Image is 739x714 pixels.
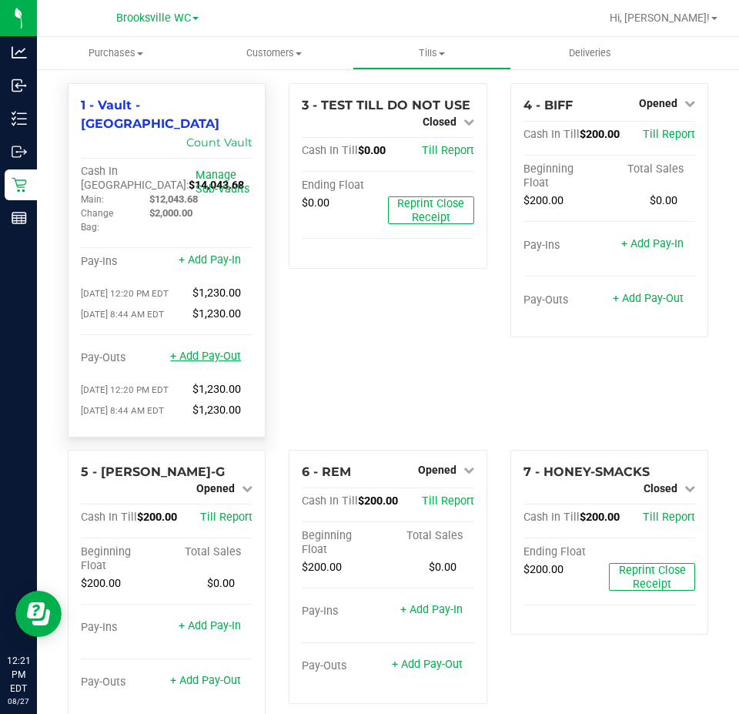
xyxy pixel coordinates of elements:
[302,464,351,479] span: 6 - REM
[358,494,398,508] span: $200.00
[302,179,388,193] div: Ending Float
[7,696,30,707] p: 08/27
[186,136,252,149] a: Count Vault
[37,46,195,60] span: Purchases
[613,292,684,305] a: + Add Pay-Out
[12,177,27,193] inline-svg: Retail
[523,194,563,207] span: $200.00
[423,116,456,128] span: Closed
[196,46,352,60] span: Customers
[639,97,677,109] span: Opened
[137,511,177,524] span: $200.00
[167,545,253,559] div: Total Sales
[15,591,62,637] iframe: Resource center
[12,111,27,126] inline-svg: Inventory
[621,237,684,250] a: + Add Pay-In
[418,464,456,476] span: Opened
[81,464,225,479] span: 5 - [PERSON_NAME]-G
[523,239,610,253] div: Pay-Ins
[170,350,241,363] a: + Add Pay-Out
[37,37,195,69] a: Purchases
[397,197,464,224] span: Reprint Close Receipt
[81,98,219,131] span: 1 - Vault - [GEOGRAPHIC_DATA]
[81,405,164,416] span: [DATE] 8:44 AM EDT
[580,511,620,524] span: $200.00
[81,208,113,233] span: Change Bag:
[81,194,104,205] span: Main:
[400,603,463,616] a: + Add Pay-In
[81,309,164,320] span: [DATE] 8:44 AM EDT
[523,128,580,141] span: Cash In Till
[7,654,30,696] p: 12:21 PM EDT
[207,577,235,590] span: $0.00
[429,561,456,574] span: $0.00
[302,605,388,618] div: Pay-Ins
[609,163,695,176] div: Total Sales
[523,98,573,112] span: 4 - BIFF
[392,658,463,671] a: + Add Pay-Out
[196,482,235,494] span: Opened
[388,529,474,543] div: Total Sales
[422,144,474,157] a: Till Report
[388,196,474,224] button: Reprint Close Receipt
[523,163,610,190] div: Beginning Float
[523,545,610,559] div: Ending Float
[12,78,27,93] inline-svg: Inbound
[81,255,167,269] div: Pay-Ins
[81,511,137,524] span: Cash In Till
[302,98,470,112] span: 3 - TEST TILL DO NOT USE
[116,12,191,25] span: Brooksville WC
[650,194,677,207] span: $0.00
[609,563,695,591] button: Reprint Close Receipt
[523,563,563,576] span: $200.00
[149,193,198,205] span: $12,043.68
[523,511,580,524] span: Cash In Till
[81,577,121,590] span: $200.00
[302,494,358,508] span: Cash In Till
[192,287,241,300] span: $1,230.00
[12,45,27,60] inline-svg: Analytics
[12,210,27,226] inline-svg: Reports
[195,37,353,69] a: Customers
[179,619,241,632] a: + Add Pay-In
[81,545,167,573] div: Beginning Float
[643,511,695,524] a: Till Report
[81,621,167,635] div: Pay-Ins
[192,404,241,417] span: $1,230.00
[81,675,167,689] div: Pay-Outs
[358,144,386,157] span: $0.00
[149,207,192,219] span: $2,000.00
[192,307,241,320] span: $1,230.00
[511,37,669,69] a: Deliveries
[523,293,610,307] div: Pay-Outs
[192,383,241,396] span: $1,230.00
[81,351,167,365] div: Pay-Outs
[200,511,252,524] a: Till Report
[353,37,510,69] a: Tills
[179,253,241,266] a: + Add Pay-In
[610,12,710,24] span: Hi, [PERSON_NAME]!
[81,384,169,395] span: [DATE] 12:20 PM EDT
[643,128,695,141] a: Till Report
[81,288,169,299] span: [DATE] 12:20 PM EDT
[81,165,189,192] span: Cash In [GEOGRAPHIC_DATA]:
[353,46,510,60] span: Tills
[548,46,632,60] span: Deliveries
[302,144,358,157] span: Cash In Till
[12,144,27,159] inline-svg: Outbound
[580,128,620,141] span: $200.00
[619,564,686,591] span: Reprint Close Receipt
[644,482,677,494] span: Closed
[422,494,474,508] a: Till Report
[302,529,388,557] div: Beginning Float
[302,659,388,673] div: Pay-Outs
[302,561,342,574] span: $200.00
[170,674,241,687] a: + Add Pay-Out
[189,179,244,192] span: $14,043.68
[196,169,249,196] a: Manage Sub-Vaults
